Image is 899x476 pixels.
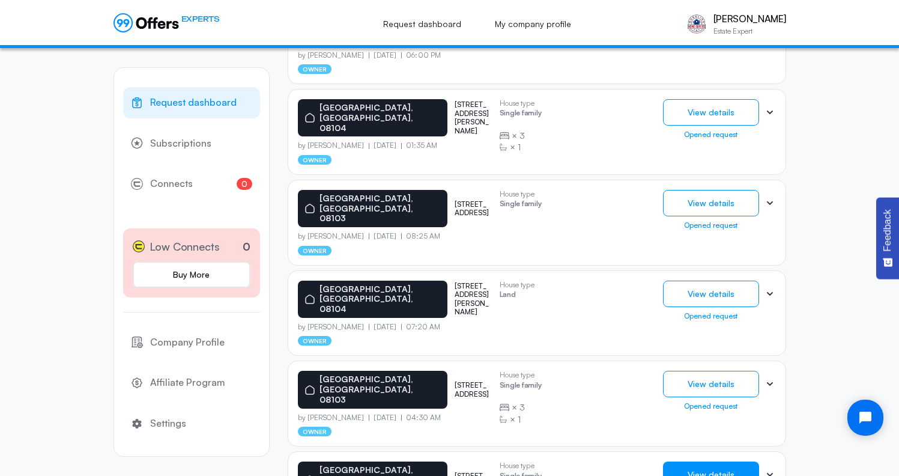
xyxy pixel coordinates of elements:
[298,427,332,436] p: owner
[663,190,759,216] button: View details
[319,194,441,224] p: [GEOGRAPHIC_DATA], [GEOGRAPHIC_DATA], 08103
[455,100,489,135] p: [STREET_ADDRESS][PERSON_NAME]
[150,375,225,391] span: Affiliate Program
[237,178,252,190] span: 0
[518,413,521,426] span: 1
[150,238,220,255] span: Low Connects
[123,128,260,159] a: Subscriptions
[837,389,894,446] iframe: Tidio Chat
[401,232,440,240] p: 08:25 AM
[500,381,542,392] p: Single family
[369,413,401,422] p: [DATE]
[500,371,542,379] p: House type
[500,141,542,153] div: ×
[298,51,369,59] p: by [PERSON_NAME]
[150,136,211,151] span: Subscriptions
[519,401,525,413] span: 3
[663,402,759,410] div: Opened request
[455,381,489,398] p: [STREET_ADDRESS]
[298,336,332,346] p: owner
[455,282,489,317] p: [STREET_ADDRESS][PERSON_NAME]
[369,323,401,331] p: [DATE]
[181,13,220,25] span: EXPERTS
[319,284,441,314] p: [GEOGRAPHIC_DATA], [GEOGRAPHIC_DATA], 08104
[663,99,759,126] button: View details
[518,141,521,153] span: 1
[663,312,759,320] div: Opened request
[369,51,401,59] p: [DATE]
[500,99,542,108] p: House type
[319,374,441,404] p: [GEOGRAPHIC_DATA], [GEOGRAPHIC_DATA], 08103
[133,261,250,288] a: Buy More
[401,141,437,150] p: 01:35 AM
[298,323,369,331] p: by [PERSON_NAME]
[401,51,441,59] p: 06:00 PM
[150,416,186,432] span: Settings
[500,401,542,413] div: ×
[298,141,369,150] p: by [PERSON_NAME]
[243,239,250,255] p: 0
[123,87,260,118] a: Request dashboard
[876,197,899,279] button: Feedback - Show survey
[298,64,332,74] p: owner
[369,232,401,240] p: [DATE]
[123,168,260,200] a: Connects0
[663,130,759,139] div: Opened request
[298,232,369,240] p: by [PERSON_NAME]
[713,28,786,35] p: Estate Expert
[123,327,260,358] a: Company Profile
[500,130,542,142] div: ×
[882,209,893,251] span: Feedback
[455,200,489,218] p: [STREET_ADDRESS]
[500,190,542,198] p: House type
[482,11,584,37] a: My company profile
[401,413,441,422] p: 04:30 AM
[298,413,369,422] p: by [PERSON_NAME]
[150,95,237,111] span: Request dashboard
[298,246,332,255] p: owner
[401,323,440,331] p: 07:20 AM
[663,221,759,230] div: Opened request
[123,408,260,439] a: Settings
[298,155,332,165] p: owner
[319,103,441,133] p: [GEOGRAPHIC_DATA], [GEOGRAPHIC_DATA], 08104
[685,12,709,36] img: Ernesto Matos
[519,130,525,142] span: 3
[663,371,759,397] button: View details
[663,281,759,307] button: View details
[500,200,542,211] p: Single family
[150,176,193,192] span: Connects
[123,367,260,398] a: Affiliate Program
[500,281,534,289] p: House type
[500,413,542,426] div: ×
[369,141,401,150] p: [DATE]
[500,462,542,470] p: House type
[150,335,225,350] span: Company Profile
[500,109,542,120] p: Single family
[370,11,474,37] a: Request dashboard
[500,290,534,302] p: Land
[114,13,220,32] a: EXPERTS
[713,13,786,25] p: [PERSON_NAME]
